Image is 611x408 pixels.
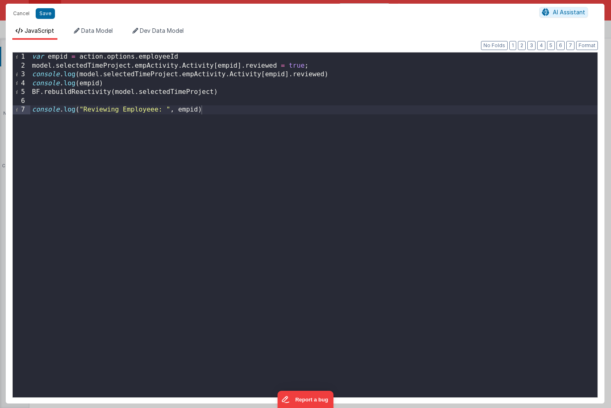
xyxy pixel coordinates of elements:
div: 2 [13,62,30,71]
button: No Folds [481,41,508,50]
button: 7 [566,41,575,50]
button: AI Assistant [539,7,588,18]
button: Cancel [9,8,34,19]
div: 4 [13,79,30,88]
div: 3 [13,70,30,79]
button: 3 [527,41,536,50]
button: Format [576,41,598,50]
div: 6 [13,97,30,106]
div: 1 [13,52,30,62]
span: Dev Data Model [140,27,184,34]
div: 5 [13,88,30,97]
button: 4 [537,41,545,50]
button: Save [36,8,55,19]
span: AI Assistant [553,9,585,16]
span: JavaScript [25,27,54,34]
button: 2 [518,41,526,50]
iframe: Marker.io feedback button [278,391,334,408]
div: 7 [13,105,30,114]
button: 5 [547,41,555,50]
span: Data Model [81,27,113,34]
button: 6 [556,41,565,50]
button: 1 [509,41,516,50]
